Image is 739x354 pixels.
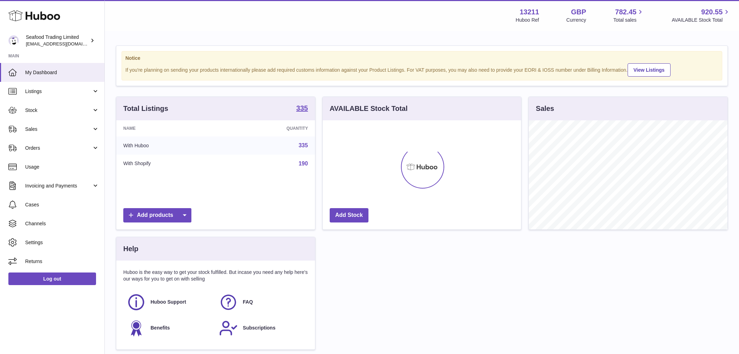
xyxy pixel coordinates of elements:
span: Cases [25,201,99,208]
a: 782.45 Total sales [613,7,644,23]
h3: Total Listings [123,104,168,113]
strong: Notice [125,55,718,62]
span: Sales [25,126,92,133]
a: Add products [123,208,191,222]
strong: 335 [296,105,308,112]
span: Benefits [151,325,170,331]
span: Huboo Support [151,299,186,305]
a: 335 [296,105,308,113]
span: Total sales [613,17,644,23]
strong: 13211 [520,7,539,17]
a: Add Stock [330,208,368,222]
div: If you're planning on sending your products internationally please add required customs informati... [125,62,718,77]
strong: GBP [571,7,586,17]
a: Benefits [127,319,212,338]
span: Returns [25,258,99,265]
h3: AVAILABLE Stock Total [330,104,408,113]
td: With Huboo [116,136,224,155]
span: My Dashboard [25,69,99,76]
div: Seafood Trading Limited [26,34,89,47]
th: Quantity [224,120,315,136]
span: Channels [25,220,99,227]
span: AVAILABLE Stock Total [672,17,731,23]
span: Subscriptions [243,325,275,331]
a: Subscriptions [219,319,304,338]
span: 920.55 [701,7,723,17]
span: Orders [25,145,92,151]
a: 190 [299,161,308,167]
a: 335 [299,142,308,148]
a: 920.55 AVAILABLE Stock Total [672,7,731,23]
th: Name [116,120,224,136]
span: [EMAIL_ADDRESS][DOMAIN_NAME] [26,41,103,47]
span: Usage [25,164,99,170]
td: With Shopify [116,155,224,173]
a: View Listings [628,63,671,77]
p: Huboo is the easy way to get your stock fulfilled. But incase you need any help here's our ways f... [123,269,308,282]
span: FAQ [243,299,253,305]
div: Currency [566,17,586,23]
span: Stock [25,107,92,114]
a: Huboo Support [127,293,212,312]
span: 782.45 [615,7,636,17]
div: Huboo Ref [516,17,539,23]
span: Listings [25,88,92,95]
h3: Help [123,244,138,254]
span: Settings [25,239,99,246]
span: Invoicing and Payments [25,183,92,189]
h3: Sales [536,104,554,113]
img: internalAdmin-13211@internal.huboo.com [8,35,19,46]
a: Log out [8,272,96,285]
a: FAQ [219,293,304,312]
